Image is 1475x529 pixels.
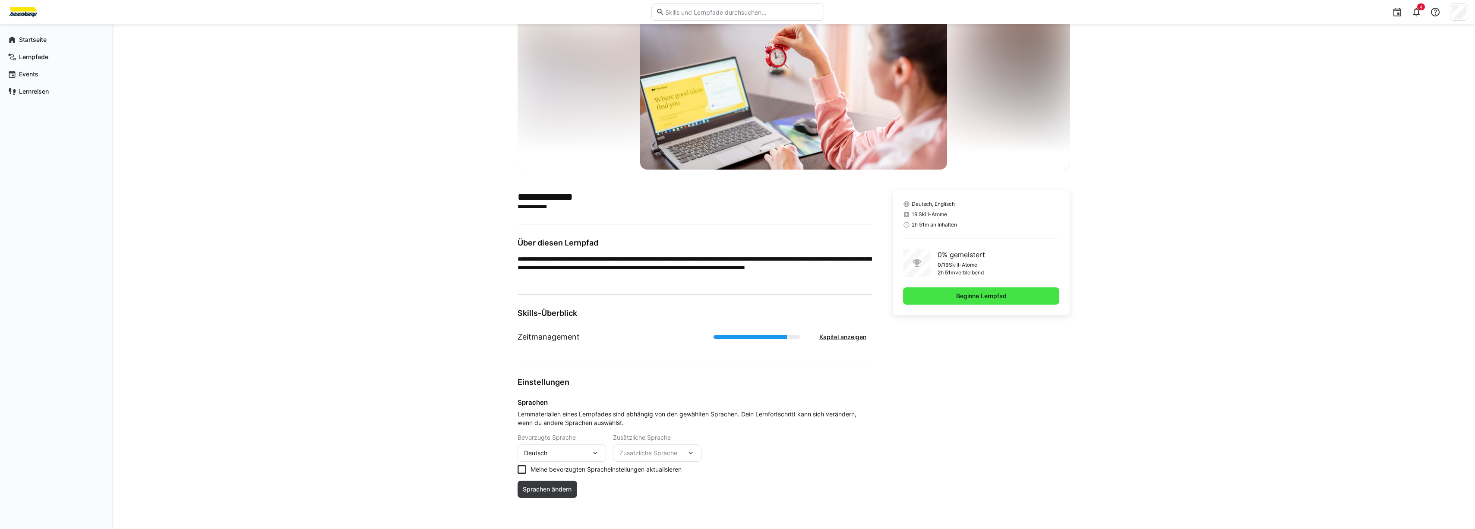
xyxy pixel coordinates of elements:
[949,261,977,268] p: Skill-Atome
[518,238,872,248] h3: Über diesen Lernpfad
[912,211,947,218] span: 19 Skill-Atome
[955,269,984,276] p: verbleibend
[524,449,547,457] span: Deutsch
[1420,4,1422,9] span: 4
[518,434,576,441] span: Bevorzugte Sprache
[912,201,955,208] span: Deutsch, Englisch
[518,398,872,406] h4: Sprachen
[814,328,872,346] button: Kapitel anzeigen
[613,434,671,441] span: Zusätzliche Sprache
[664,8,819,16] input: Skills und Lernpfade durchsuchen…
[619,449,686,457] span: Zusätzliche Sprache
[518,465,872,474] eds-checkbox: Meine bevorzugten Spracheinstellungen aktualisieren
[938,269,955,276] p: 2h 51m
[518,309,872,318] h3: Skills-Überblick
[518,481,578,498] button: Sprachen ändern
[903,287,1060,305] button: Beginne Lernpfad
[518,377,872,387] h3: Einstellungen
[938,249,985,260] p: 0% gemeistert
[518,410,872,427] span: Lernmaterialien eines Lernpfades sind abhängig von den gewählten Sprachen. Dein Lernfortschritt k...
[955,292,1008,300] span: Beginne Lernpfad
[518,331,580,343] h1: Zeitmanagement
[521,485,573,494] span: Sprachen ändern
[938,261,949,268] p: 0/19
[818,333,868,341] span: Kapitel anzeigen
[912,221,957,228] span: 2h 51m an Inhalten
